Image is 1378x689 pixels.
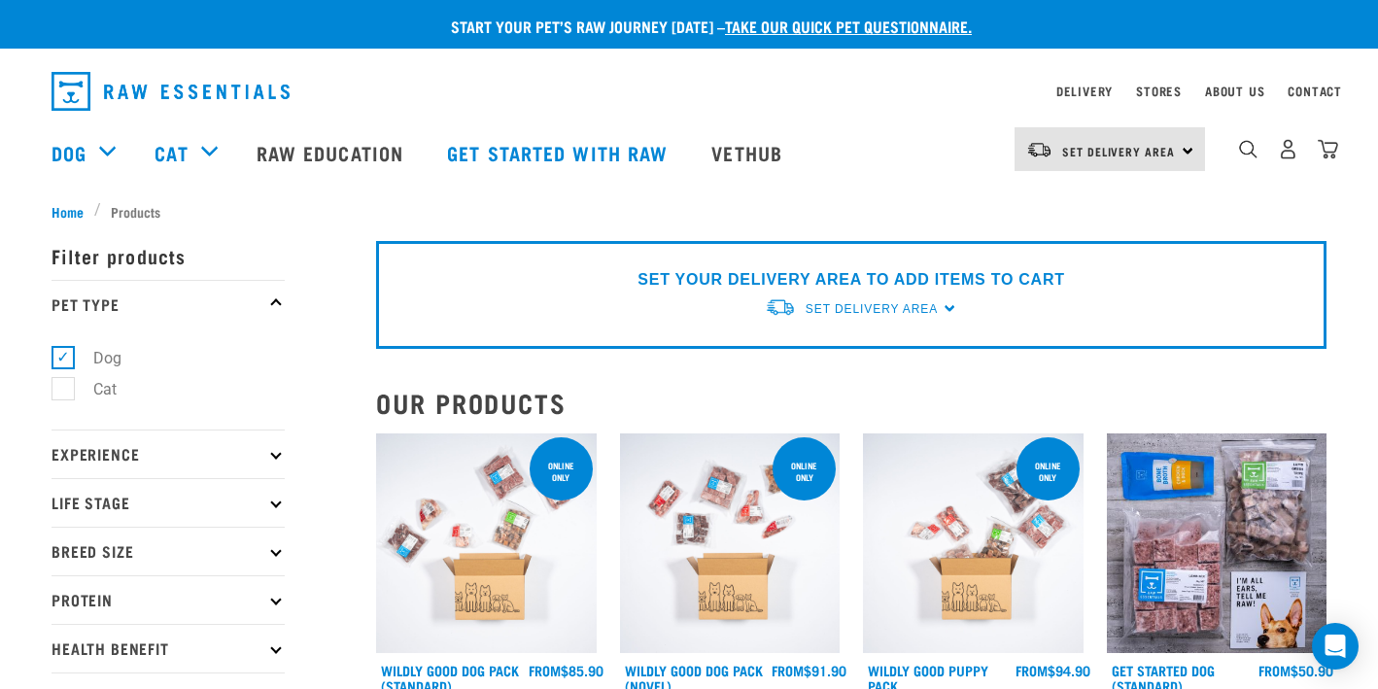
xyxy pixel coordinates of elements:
[1136,87,1182,94] a: Stores
[692,114,807,191] a: Vethub
[530,451,593,492] div: Online Only
[36,64,1342,119] nav: dropdown navigation
[1278,139,1298,159] img: user.png
[1258,667,1291,673] span: FROM
[52,138,86,167] a: Dog
[62,377,124,401] label: Cat
[1016,663,1090,678] div: $94.90
[52,430,285,478] p: Experience
[1026,141,1052,158] img: van-moving.png
[52,280,285,328] p: Pet Type
[529,667,561,673] span: FROM
[428,114,692,191] a: Get started with Raw
[1258,663,1333,678] div: $50.90
[1016,667,1048,673] span: FROM
[637,268,1064,292] p: SET YOUR DELIVERY AREA TO ADD ITEMS TO CART
[155,138,188,167] a: Cat
[1016,451,1080,492] div: Online Only
[376,388,1326,418] h2: Our Products
[1062,148,1175,155] span: Set Delivery Area
[868,667,988,689] a: Wildly Good Puppy Pack
[381,667,519,689] a: Wildly Good Dog Pack (Standard)
[1288,87,1342,94] a: Contact
[773,451,836,492] div: Online Only
[529,663,603,678] div: $85.90
[1318,139,1338,159] img: home-icon@2x.png
[1056,87,1113,94] a: Delivery
[52,478,285,527] p: Life Stage
[863,433,1084,654] img: Puppy 0 2sec
[52,72,290,111] img: Raw Essentials Logo
[237,114,428,191] a: Raw Education
[1312,623,1359,670] div: Open Intercom Messenger
[620,433,841,654] img: Dog Novel 0 2sec
[62,346,129,370] label: Dog
[52,527,285,575] p: Breed Size
[725,21,972,30] a: take our quick pet questionnaire.
[806,302,938,316] span: Set Delivery Area
[765,297,796,318] img: van-moving.png
[376,433,597,654] img: Dog 0 2sec
[772,663,846,678] div: $91.90
[1205,87,1264,94] a: About Us
[1239,140,1257,158] img: home-icon-1@2x.png
[1107,433,1327,654] img: NSP Dog Standard Update
[52,201,84,222] span: Home
[625,667,763,689] a: Wildly Good Dog Pack (Novel)
[52,575,285,624] p: Protein
[1112,667,1215,689] a: Get Started Dog (Standard)
[52,624,285,672] p: Health Benefit
[772,667,804,673] span: FROM
[52,201,1326,222] nav: breadcrumbs
[52,231,285,280] p: Filter products
[52,201,94,222] a: Home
